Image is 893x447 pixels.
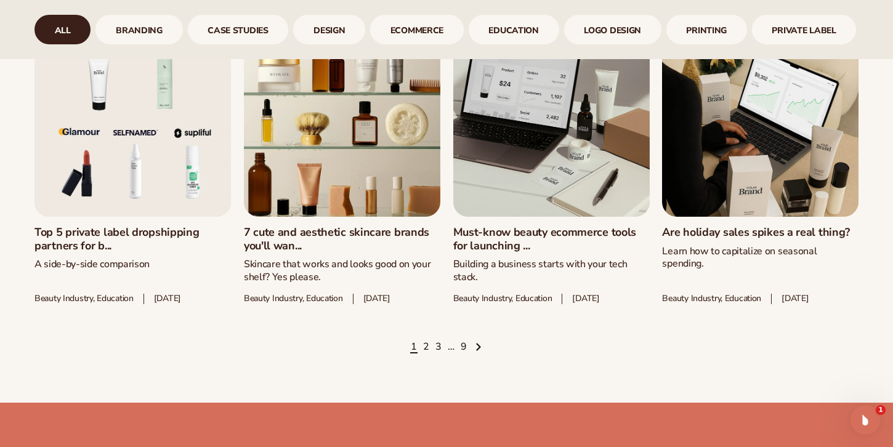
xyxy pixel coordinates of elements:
a: Page 2 [423,340,429,354]
a: printing [666,15,747,44]
a: Page 9 [461,340,467,354]
a: Must-know beauty ecommerce tools for launching ... [453,226,650,252]
div: 4 / 9 [293,15,365,44]
a: Next page [473,340,483,354]
a: 7 cute and aesthetic skincare brands you'll wan... [244,226,440,252]
span: Beauty industry, Education [34,294,134,304]
span: Beauty industry, Education [453,294,552,304]
iframe: Intercom live chat [851,405,880,435]
div: 7 / 9 [564,15,661,44]
div: 3 / 9 [188,15,289,44]
span: Beauty industry, Education [662,294,761,304]
span: 1 [876,405,886,415]
a: All [34,15,91,44]
div: 5 / 9 [370,15,464,44]
nav: Pagination [34,340,859,354]
a: case studies [188,15,289,44]
div: 9 / 9 [752,15,857,44]
a: branding [95,15,182,44]
a: logo design [564,15,661,44]
a: Page 3 [435,340,442,354]
div: 1 / 9 [34,15,91,44]
a: Education [469,15,559,44]
div: 6 / 9 [469,15,559,44]
div: 2 / 9 [95,15,182,44]
a: Page 1 [411,340,417,354]
a: Private Label [752,15,857,44]
a: design [293,15,365,44]
span: … [448,340,455,354]
a: Are holiday sales spikes a real thing? [662,226,859,240]
div: 8 / 9 [666,15,747,44]
span: Beauty industry, Education [244,294,343,304]
a: Top 5 private label dropshipping partners for b... [34,226,231,252]
a: ecommerce [370,15,464,44]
